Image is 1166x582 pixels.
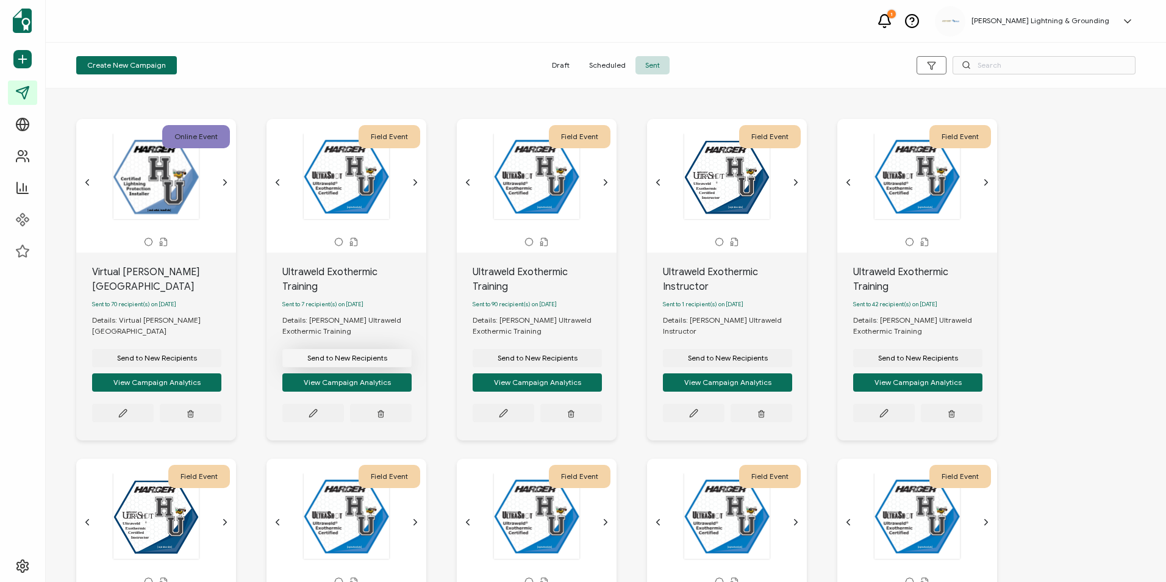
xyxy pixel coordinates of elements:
span: Scheduled [579,56,635,74]
button: Send to New Recipients [853,349,982,367]
div: Virtual [PERSON_NAME][GEOGRAPHIC_DATA] [92,265,236,294]
ion-icon: chevron forward outline [220,178,230,187]
button: View Campaign Analytics [663,373,792,392]
button: View Campaign Analytics [282,373,412,392]
ion-icon: chevron back outline [463,517,473,527]
button: Send to New Recipients [663,349,792,367]
ion-icon: chevron back outline [82,517,92,527]
div: Field Event [929,125,991,148]
ion-icon: chevron forward outline [981,517,991,527]
ion-icon: chevron back outline [82,178,92,187]
span: Draft [542,56,579,74]
ion-icon: chevron back outline [273,178,282,187]
button: View Campaign Analytics [92,373,221,392]
div: Details: [PERSON_NAME] Ultraweld Exothermic Training [282,315,426,337]
div: Online Event [162,125,230,148]
button: Send to New Recipients [473,349,602,367]
span: Sent to 1 recipient(s) on [DATE] [663,301,743,308]
span: Send to New Recipients [117,354,197,362]
h5: [PERSON_NAME] Lightning & Grounding [971,16,1109,25]
img: aadcaf15-e79d-49df-9673-3fc76e3576c2.png [941,19,959,23]
div: Field Event [359,125,420,148]
div: Details: [PERSON_NAME] Ultraweld Exothermic Training [473,315,617,337]
ion-icon: chevron back outline [843,517,853,527]
span: Create New Campaign [87,62,166,69]
ion-icon: chevron forward outline [791,178,801,187]
button: Create New Campaign [76,56,177,74]
ion-icon: chevron back outline [463,178,473,187]
ion-icon: chevron forward outline [410,517,420,527]
input: Search [953,56,1136,74]
span: Sent to 90 recipient(s) on [DATE] [473,301,557,308]
ion-icon: chevron forward outline [601,178,610,187]
ion-icon: chevron back outline [653,178,663,187]
button: Send to New Recipients [282,349,412,367]
div: Details: [PERSON_NAME] Ultraweld Exothermic Training [853,315,997,337]
div: Field Event [549,465,610,488]
span: Sent to 70 recipient(s) on [DATE] [92,301,176,308]
ion-icon: chevron forward outline [981,178,991,187]
div: Field Event [549,125,610,148]
span: Send to New Recipients [498,354,578,362]
div: Field Event [739,125,801,148]
ion-icon: chevron forward outline [601,517,610,527]
div: Ultraweld Exothermic Training [282,265,426,294]
div: Details: [PERSON_NAME] Ultraweld Instructor [663,315,807,337]
img: sertifier-logomark-colored.svg [13,9,32,33]
div: Field Event [359,465,420,488]
div: Field Event [929,465,991,488]
ion-icon: chevron forward outline [220,517,230,527]
span: Send to New Recipients [307,354,387,362]
div: Field Event [168,465,230,488]
div: Field Event [739,465,801,488]
ion-icon: chevron back outline [843,178,853,187]
div: Ultraweld Exothermic Instructor [663,265,807,294]
div: Ultraweld Exothermic Training [853,265,997,294]
ion-icon: chevron forward outline [410,178,420,187]
button: View Campaign Analytics [473,373,602,392]
span: Send to New Recipients [878,354,958,362]
ion-icon: chevron back outline [273,517,282,527]
span: Sent to 42 recipient(s) on [DATE] [853,301,937,308]
span: Sent [635,56,670,74]
button: View Campaign Analytics [853,373,982,392]
div: Details: Virtual [PERSON_NAME][GEOGRAPHIC_DATA] [92,315,236,337]
iframe: Chat Widget [1105,523,1166,582]
span: Sent to 7 recipient(s) on [DATE] [282,301,363,308]
span: Send to New Recipients [688,354,768,362]
ion-icon: chevron forward outline [791,517,801,527]
div: 1 [887,10,896,18]
ion-icon: chevron back outline [653,517,663,527]
div: Ultraweld Exothermic Training [473,265,617,294]
button: Send to New Recipients [92,349,221,367]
